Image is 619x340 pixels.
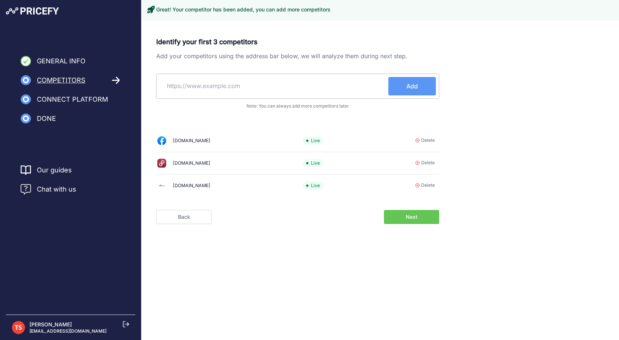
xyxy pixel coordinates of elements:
[406,82,418,91] span: Add
[156,210,211,224] a: Back
[156,52,439,60] p: Add your competitors using the address bar below, we will analyze them during next step.
[421,137,435,144] span: Delete
[173,160,210,167] div: [DOMAIN_NAME]
[37,184,76,194] span: Chat with us
[156,103,439,109] p: Note: You can always add more competitors later
[37,113,56,124] span: Done
[406,213,417,221] span: Next
[6,7,59,15] img: Pricefy Logo
[303,137,324,145] span: Live
[303,159,324,168] span: Live
[173,137,210,144] div: [DOMAIN_NAME]
[37,165,72,175] a: Our guides
[156,37,439,47] p: Identify your first 3 competitors
[421,160,435,167] span: Delete
[303,182,324,190] span: Live
[21,184,76,194] a: Chat with us
[29,321,106,328] p: [PERSON_NAME]
[37,94,108,105] span: Connect Platform
[160,77,388,95] input: https://www.example.com
[37,75,85,85] span: Competitors
[29,328,106,334] p: [EMAIL_ADDRESS][DOMAIN_NAME]
[156,6,331,13] h3: Great! Your competitor has been added, you can add more competitors
[384,210,439,224] button: Next
[37,56,85,66] span: General Info
[388,77,436,95] button: Add
[173,182,210,189] div: [DOMAIN_NAME]
[421,182,435,189] span: Delete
